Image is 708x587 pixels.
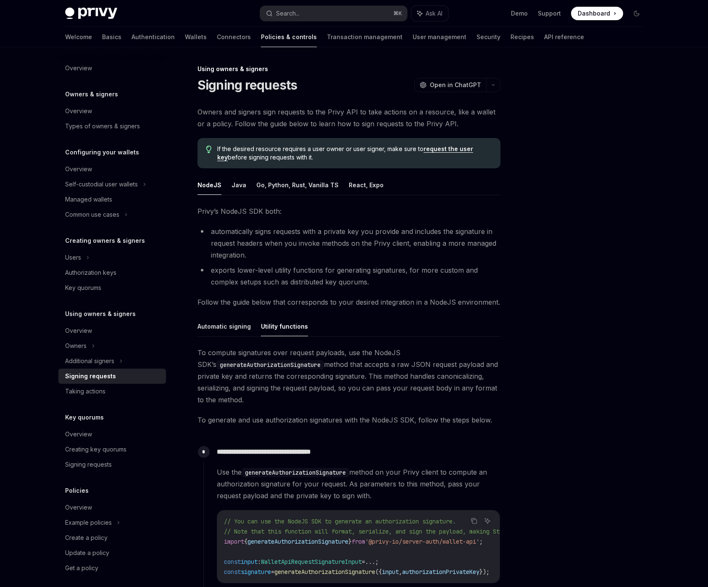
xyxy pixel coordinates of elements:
[544,27,584,47] a: API reference
[426,9,442,18] span: Ask AI
[224,558,241,566] span: const
[65,548,109,558] div: Update a policy
[65,194,112,205] div: Managed wallets
[197,106,500,130] span: Owners and signers sign requests to the Privy API to take actions on a resource, like a wallet or...
[197,77,297,93] h1: Signing requests
[132,27,175,47] a: Authentication
[58,560,166,576] a: Get a policy
[58,162,166,177] a: Overview
[58,442,166,457] a: Creating key quorums
[242,468,349,477] code: generateAuthorizationSignature
[65,460,112,470] div: Signing requests
[197,175,221,195] button: NodeJS
[102,27,121,47] a: Basics
[511,27,534,47] a: Recipes
[393,10,402,17] span: ⌘ K
[479,568,490,576] span: });
[349,175,384,195] button: React, Expo
[430,81,481,89] span: Open in ChatGPT
[197,65,500,73] div: Using owners & signers
[217,145,492,162] span: If the desired resource requires a user owner or user signer, make sure to before signing request...
[271,568,274,576] span: =
[65,89,118,99] h5: Owners & signers
[399,568,402,576] span: ,
[365,558,375,566] span: ...
[58,265,166,280] a: Authorization keys
[185,27,207,47] a: Wallets
[276,8,300,19] div: Search...
[58,384,166,399] a: Taking actions
[65,356,114,366] div: Additional signers
[327,27,403,47] a: Transaction management
[261,27,317,47] a: Policies & controls
[375,568,382,576] span: ({
[241,558,258,566] span: input
[58,119,166,134] a: Types of owners & signers
[58,323,166,338] a: Overview
[65,429,92,439] div: Overview
[65,63,92,73] div: Overview
[58,457,166,472] a: Signing requests
[197,226,500,261] li: automatically signs requests with a private key you provide and includes the signature in request...
[65,486,89,496] h5: Policies
[65,341,87,351] div: Owners
[571,7,623,20] a: Dashboard
[58,500,166,515] a: Overview
[241,568,271,576] span: signature
[58,61,166,76] a: Overview
[413,27,466,47] a: User management
[65,236,145,246] h5: Creating owners & signers
[348,538,352,545] span: }
[58,369,166,384] a: Signing requests
[58,104,166,119] a: Overview
[65,502,92,513] div: Overview
[197,264,500,288] li: exports lower-level utility functions for generating signatures, for more custom and complex setu...
[362,558,365,566] span: =
[197,296,500,308] span: Follow the guide below that corresponds to your desired integration in a NodeJS environment.
[65,27,92,47] a: Welcome
[58,530,166,545] a: Create a policy
[468,515,479,526] button: Copy the contents from the code block
[65,371,116,381] div: Signing requests
[65,106,92,116] div: Overview
[224,528,550,535] span: // Note that this function will format, serialize, and sign the payload, making Step 2 redundant.
[58,427,166,442] a: Overview
[261,316,308,336] button: Utility functions
[224,568,241,576] span: const
[65,412,104,422] h5: Key quorums
[65,386,105,396] div: Taking actions
[65,444,126,454] div: Creating key quorums
[224,538,244,545] span: import
[232,175,246,195] button: Java
[217,466,500,502] span: Use the method on your Privy client to compute an authorization signature for your request. As pa...
[58,545,166,560] a: Update a policy
[65,147,139,157] h5: Configuring your wallets
[261,558,362,566] span: WalletApiRequestSignatureInput
[511,9,528,18] a: Demo
[247,538,348,545] span: generateAuthorizationSignature
[365,538,479,545] span: '@privy-io/server-auth/wallet-api'
[256,175,339,195] button: Go, Python, Rust, Vanilla TS
[65,533,108,543] div: Create a policy
[630,7,643,20] button: Toggle dark mode
[414,78,486,92] button: Open in ChatGPT
[224,518,456,525] span: // You can use the NodeJS SDK to generate an authorization signature.
[382,568,399,576] span: input
[402,568,479,576] span: authorizationPrivateKey
[197,414,500,426] span: To generate and use authorization signatures with the NodeJS SDK, follow the steps below.
[375,558,379,566] span: ;
[479,538,483,545] span: ;
[65,309,136,319] h5: Using owners & signers
[65,210,119,220] div: Common use cases
[538,9,561,18] a: Support
[65,563,98,573] div: Get a policy
[65,8,117,19] img: dark logo
[65,164,92,174] div: Overview
[197,316,251,336] button: Automatic signing
[197,205,500,217] span: Privy’s NodeJS SDK both:
[65,268,116,278] div: Authorization keys
[352,538,365,545] span: from
[65,252,81,263] div: Users
[65,326,92,336] div: Overview
[58,192,166,207] a: Managed wallets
